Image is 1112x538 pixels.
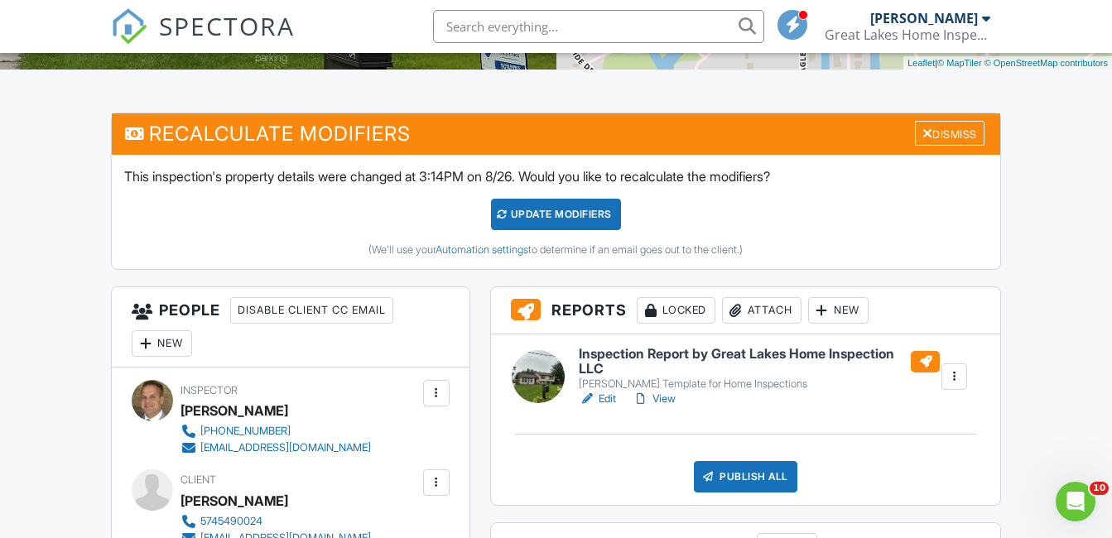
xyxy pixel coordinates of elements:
[1090,482,1109,495] span: 10
[1056,482,1095,521] iframe: Intercom live chat
[579,377,940,391] div: [PERSON_NAME] Template for Home Inspections
[808,297,869,324] div: New
[111,8,147,45] img: The Best Home Inspection Software - Spectora
[937,58,982,68] a: © MapTiler
[491,199,621,230] div: UPDATE Modifiers
[579,347,940,391] a: Inspection Report by Great Lakes Home Inspection LLC [PERSON_NAME] Template for Home Inspections
[200,441,371,454] div: [EMAIL_ADDRESS][DOMAIN_NAME]
[230,297,393,324] div: Disable Client CC Email
[200,425,291,438] div: [PHONE_NUMBER]
[111,22,295,57] a: SPECTORA
[112,155,999,269] div: This inspection's property details were changed at 3:14PM on 8/26. Would you like to recalculate ...
[112,287,469,367] h3: People
[903,56,1112,70] div: |
[491,287,1000,334] h3: Reports
[159,8,295,43] span: SPECTORA
[181,513,371,530] a: 5745490024
[124,243,987,257] div: (We'll use your to determine if an email goes out to the client.)
[825,26,990,43] div: Great Lakes Home Inspection, LLC
[870,10,978,26] div: [PERSON_NAME]
[181,398,288,423] div: [PERSON_NAME]
[181,440,371,456] a: [EMAIL_ADDRESS][DOMAIN_NAME]
[907,58,935,68] a: Leaflet
[181,423,371,440] a: [PHONE_NUMBER]
[112,113,999,154] h3: Recalculate Modifiers
[433,10,764,43] input: Search everything...
[915,121,984,147] div: Dismiss
[132,330,192,357] div: New
[694,461,797,492] div: Publish All
[436,243,528,256] a: Automation settings
[579,347,940,376] h6: Inspection Report by Great Lakes Home Inspection LLC
[181,384,238,396] span: Inspector
[181,488,288,513] div: [PERSON_NAME]
[637,297,715,324] div: Locked
[579,391,616,407] a: Edit
[984,58,1108,68] a: © OpenStreetMap contributors
[200,515,262,528] div: 5745490024
[633,391,676,407] a: View
[181,473,216,486] span: Client
[722,297,802,324] div: Attach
